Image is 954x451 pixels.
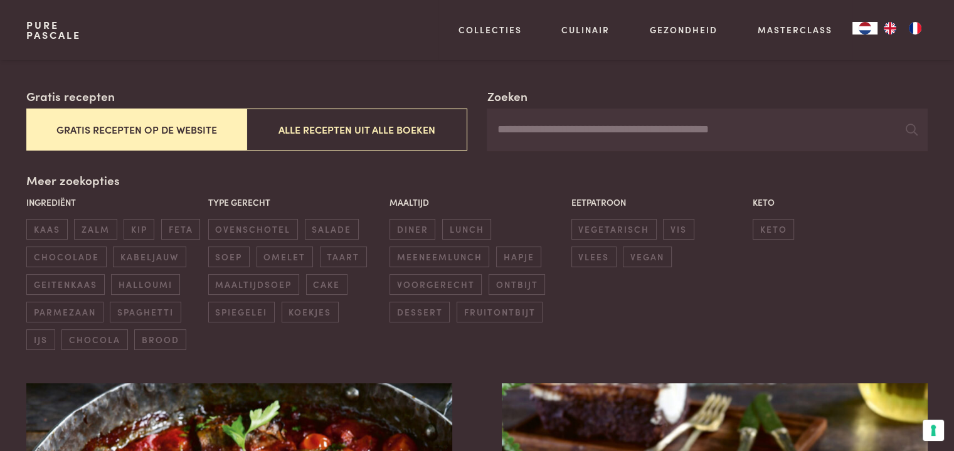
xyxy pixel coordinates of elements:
[457,302,543,322] span: fruitontbijt
[390,219,435,240] span: diner
[26,302,103,322] span: parmezaan
[663,219,694,240] span: vis
[208,274,299,295] span: maaltijdsoep
[877,22,928,34] ul: Language list
[111,274,179,295] span: halloumi
[26,196,201,209] p: Ingrediënt
[852,22,928,34] aside: Language selected: Nederlands
[390,274,482,295] span: voorgerecht
[26,274,104,295] span: geitenkaas
[306,274,347,295] span: cake
[305,219,359,240] span: salade
[442,219,491,240] span: lunch
[561,23,610,36] a: Culinair
[390,302,450,322] span: dessert
[134,329,186,350] span: brood
[61,329,127,350] span: chocola
[26,20,81,40] a: PurePascale
[571,219,657,240] span: vegetarisch
[26,247,106,267] span: chocolade
[487,87,527,105] label: Zoeken
[320,247,367,267] span: taart
[208,302,275,322] span: spiegelei
[903,22,928,34] a: FR
[753,196,928,209] p: Keto
[208,247,250,267] span: soep
[496,247,541,267] span: hapje
[26,329,55,350] span: ijs
[161,219,200,240] span: feta
[246,109,467,151] button: Alle recepten uit alle boeken
[458,23,522,36] a: Collecties
[124,219,154,240] span: kip
[26,219,67,240] span: kaas
[390,196,564,209] p: Maaltijd
[110,302,181,322] span: spaghetti
[26,109,246,151] button: Gratis recepten op de website
[753,219,794,240] span: keto
[282,302,339,322] span: koekjes
[257,247,313,267] span: omelet
[208,196,383,209] p: Type gerecht
[74,219,117,240] span: zalm
[390,247,489,267] span: meeneemlunch
[113,247,186,267] span: kabeljauw
[877,22,903,34] a: EN
[208,219,298,240] span: ovenschotel
[758,23,832,36] a: Masterclass
[571,247,617,267] span: vlees
[650,23,718,36] a: Gezondheid
[489,274,545,295] span: ontbijt
[623,247,671,267] span: vegan
[852,22,877,34] div: Language
[852,22,877,34] a: NL
[923,420,944,441] button: Uw voorkeuren voor toestemming voor trackingtechnologieën
[26,87,115,105] label: Gratis recepten
[571,196,746,209] p: Eetpatroon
